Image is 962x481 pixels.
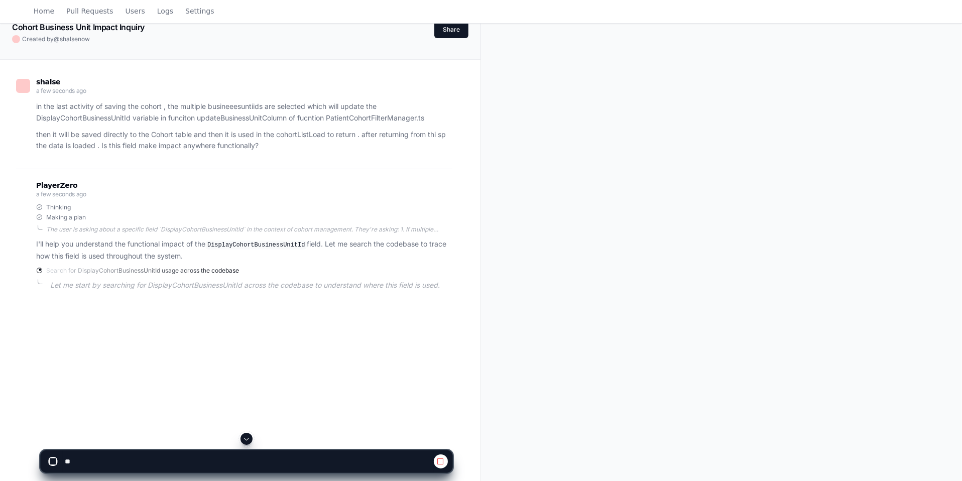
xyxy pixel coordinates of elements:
[36,182,77,188] span: PlayerZero
[34,8,54,14] span: Home
[36,190,86,198] span: a few seconds ago
[36,238,452,262] p: I'll help you understand the functional impact of the field. Let me search the codebase to trace ...
[434,21,468,38] button: Share
[36,78,60,86] span: shalse
[126,8,145,14] span: Users
[46,213,86,221] span: Making a plan
[66,8,113,14] span: Pull Requests
[36,101,452,124] p: in the last activity of saving the cohort , the multiple busineeesuntiids are selected which will...
[60,35,78,43] span: shalse
[46,267,239,275] span: Search for DisplayCohortBusinessUnitId usage across the codebase
[46,203,71,211] span: Thinking
[36,87,86,94] span: a few seconds ago
[54,35,60,43] span: @
[157,8,173,14] span: Logs
[46,225,452,233] div: The user is asking about a specific field `DisplayCohortBusinessUnitId` in the context of cohort ...
[205,240,307,250] code: DisplayCohortBusinessUnitId
[78,35,90,43] span: now
[12,22,145,32] app-text-character-animate: Cohort Business Unit Impact Inquiry
[50,280,452,291] p: Let me start by searching for DisplayCohortBusinessUnitId across the codebase to understand where...
[36,129,452,152] p: then it will be saved directly to the Cohort table and then it is used in the cohortListLoad to r...
[185,8,214,14] span: Settings
[22,35,90,43] span: Created by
